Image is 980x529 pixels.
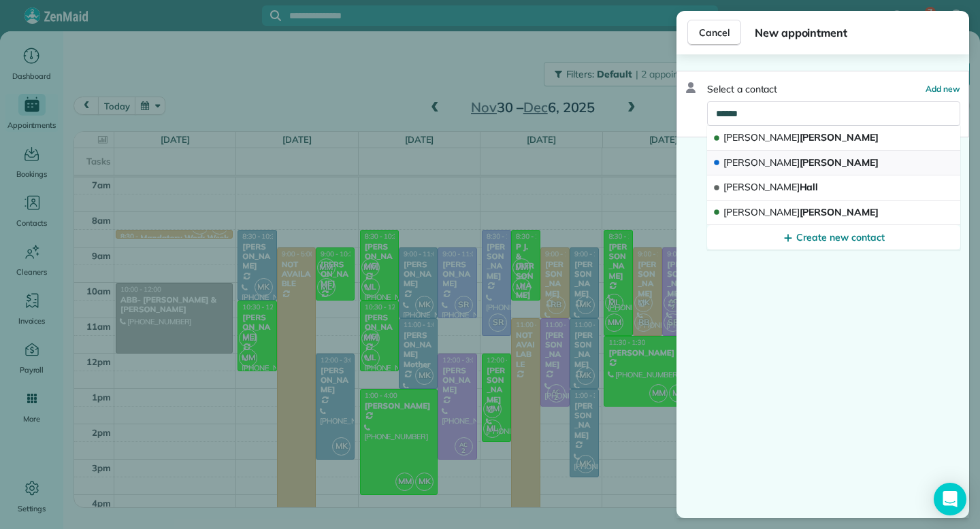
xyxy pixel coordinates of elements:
span: [PERSON_NAME] [723,156,879,169]
span: Add new [926,84,960,94]
span: [PERSON_NAME] [723,156,800,169]
span: [PERSON_NAME] [723,131,879,143]
button: Cancel [687,20,741,46]
span: Hall [723,181,818,193]
button: [PERSON_NAME]Hall [707,175,960,201]
span: New appointment [755,24,958,41]
span: [PERSON_NAME] [723,206,800,218]
span: Select a contact [707,82,777,96]
span: [PERSON_NAME] [723,206,879,218]
span: Cancel [699,26,730,39]
span: [PERSON_NAME] [723,131,800,143]
div: Open Intercom Messenger [934,483,966,515]
span: Create new contact [796,231,884,244]
button: [PERSON_NAME][PERSON_NAME] [707,151,960,176]
button: [PERSON_NAME][PERSON_NAME] [707,126,960,151]
span: [PERSON_NAME] [723,181,800,193]
button: [PERSON_NAME][PERSON_NAME] [707,201,960,226]
button: Add new [926,82,960,96]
